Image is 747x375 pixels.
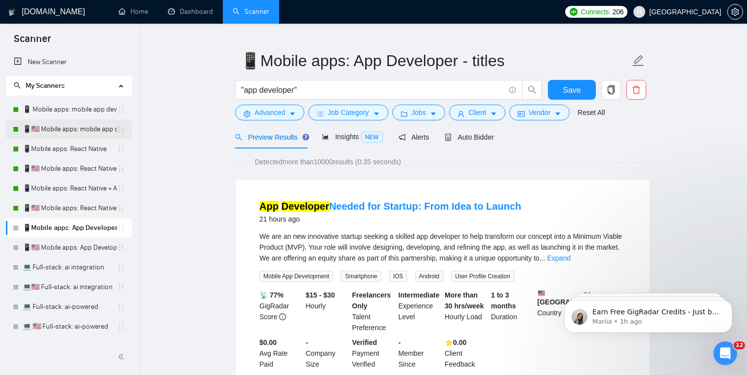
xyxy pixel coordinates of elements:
[430,110,437,117] span: caret-down
[538,290,545,297] img: 🇺🇸
[328,107,369,118] span: Job Category
[23,258,117,277] a: 💻 Full-stack: ai integration
[399,133,429,141] span: Alerts
[235,134,242,141] span: search
[415,271,443,282] span: Android
[451,271,514,282] span: User Profile Creation
[279,313,286,320] span: info-circle
[6,198,132,218] li: 📱🇺🇸 Mobile apps: React Native + AI integration
[117,185,125,192] span: holder
[8,4,15,20] img: logo
[602,85,621,94] span: copy
[241,48,630,73] input: Scanner name...
[118,352,127,362] span: double-left
[117,263,125,271] span: holder
[547,254,571,262] a: Expand
[259,232,622,262] span: We are an new innovative startup seeking a skilled app developer to help transform our concept in...
[301,133,310,142] div: Tooltip anchor
[490,110,497,117] span: caret-down
[23,159,117,179] a: 📱🇺🇸 Mobile apps: React Native
[522,80,542,100] button: search
[117,283,125,291] span: holder
[23,119,117,139] a: 📱🇺🇸 Mobile apps: mobile app developer
[350,290,397,333] div: Talent Preference
[443,337,489,370] div: Client Feedback
[6,297,132,317] li: 💻 Full-stack: ai-powered
[523,85,541,94] span: search
[289,110,296,117] span: caret-down
[304,337,350,370] div: Company Size
[117,323,125,331] span: holder
[6,179,132,198] li: 📱Mobile apps: React Native + AI integration
[443,290,489,333] div: Hourly Load
[6,32,59,52] span: Scanner
[23,198,117,218] a: 📱🇺🇸 Mobile apps: React Native + AI integration
[509,87,516,93] span: info-circle
[563,84,581,96] span: Save
[244,110,250,117] span: setting
[257,290,304,333] div: GigRadar Score
[538,290,612,306] b: [GEOGRAPHIC_DATA]
[548,80,596,100] button: Save
[259,201,279,212] mark: App
[352,291,391,310] b: Freelancers Only
[259,271,333,282] span: Mobile App Development
[6,258,132,277] li: 💻 Full-stack: ai integration
[6,238,132,258] li: 📱🇺🇸 Mobile apps: App Developer - titles
[529,107,550,118] span: Vendor
[457,110,464,117] span: user
[259,213,521,225] div: 21 hours ago
[636,8,643,15] span: user
[6,317,132,337] li: 💻 🇺🇸 Full-stack: ai-powered
[117,145,125,153] span: holder
[554,110,561,117] span: caret-down
[6,159,132,179] li: 📱🇺🇸 Mobile apps: React Native
[549,279,747,348] iframe: Intercom notifications message
[317,110,324,117] span: bars
[713,341,737,365] iframe: Intercom live chat
[14,82,21,89] span: search
[398,338,401,346] b: -
[412,107,426,118] span: Jobs
[117,125,125,133] span: holder
[536,290,582,333] div: Country
[449,105,505,120] button: userClientcaret-down
[389,271,407,282] span: iOS
[23,100,117,119] a: 📱 Mobile apps: mobile app developer
[728,8,743,16] span: setting
[23,218,117,238] a: 📱Mobile apps: App Developer - titles
[6,277,132,297] li: 💻🇺🇸 Full-stack: ai integration
[509,105,570,120] button: idcardVendorcaret-down
[445,133,494,141] span: Auto Bidder
[341,271,381,282] span: Smartphone
[117,165,125,173] span: holder
[445,338,466,346] b: ⭐️ 0.00
[259,338,277,346] b: $0.00
[352,338,377,346] b: Verified
[23,238,117,258] a: 📱🇺🇸 Mobile apps: App Developer - titles
[254,107,285,118] span: Advanced
[14,81,65,90] span: My Scanners
[117,244,125,252] span: holder
[119,7,148,16] a: homeHome
[6,139,132,159] li: 📱Mobile apps: React Native
[23,317,117,337] a: 💻 🇺🇸 Full-stack: ai-powered
[6,100,132,119] li: 📱 Mobile apps: mobile app developer
[14,52,124,72] a: New Scanner
[117,106,125,113] span: holder
[626,80,646,100] button: delete
[23,179,117,198] a: 📱Mobile apps: React Native + AI integration
[117,224,125,232] span: holder
[23,297,117,317] a: 💻 Full-stack: ai-powered
[398,291,439,299] b: Intermediate
[248,156,408,167] span: Detected more than 10000 results (0.35 seconds)
[361,132,383,143] span: NEW
[23,277,117,297] a: 💻🇺🇸 Full-stack: ai integration
[117,303,125,311] span: holder
[396,337,443,370] div: Member Since
[6,218,132,238] li: 📱Mobile apps: App Developer - titles
[489,290,536,333] div: Duration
